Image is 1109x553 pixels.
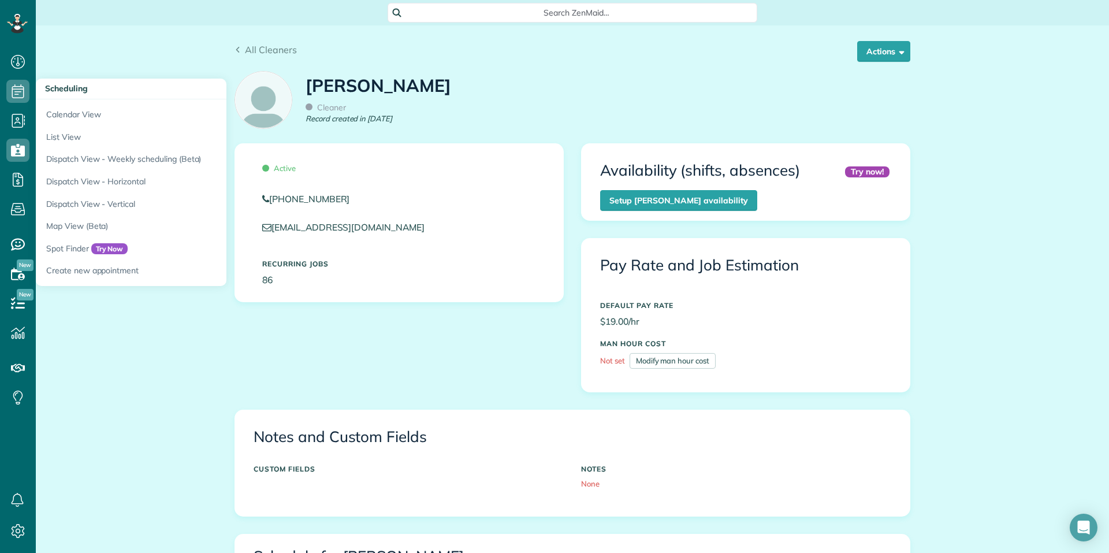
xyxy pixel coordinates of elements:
span: New [17,289,34,300]
h5: DEFAULT PAY RATE [600,302,891,309]
button: Actions [857,41,910,62]
h3: Pay Rate and Job Estimation [600,257,891,274]
h3: Availability (shifts, absences) [600,162,800,179]
span: Not set [600,356,625,365]
a: Calendar View [36,99,325,126]
h1: [PERSON_NAME] [306,76,451,95]
span: None [581,479,600,488]
h3: Notes and Custom Fields [254,429,891,446]
a: Modify man hour cost [630,353,716,369]
span: Cleaner [306,102,346,113]
span: Try Now [91,243,128,255]
a: [EMAIL_ADDRESS][DOMAIN_NAME] [262,221,436,233]
div: Open Intercom Messenger [1070,514,1097,541]
a: Map View (Beta) [36,215,325,237]
h5: MAN HOUR COST [600,340,891,347]
a: Dispatch View - Weekly scheduling (Beta) [36,148,325,170]
a: Dispatch View - Vertical [36,193,325,216]
a: [PHONE_NUMBER] [262,192,536,206]
a: Dispatch View - Horizontal [36,170,325,193]
div: Try now! [845,166,890,177]
h5: Recurring Jobs [262,260,536,268]
span: Active [262,164,296,173]
img: employee_icon-c2f8239691d896a72cdd9dc41cfb7b06f9d69bdd837a2ad469be8ff06ab05b5f.png [235,72,292,128]
p: $19.00/hr [600,315,891,328]
span: New [17,259,34,271]
a: Spot FinderTry Now [36,237,325,260]
em: Record created in [DATE] [306,113,392,124]
span: Scheduling [45,83,88,94]
a: Create new appointment [36,259,325,286]
h5: CUSTOM FIELDS [254,465,564,473]
a: Setup [PERSON_NAME] availability [600,190,757,211]
h5: NOTES [581,465,891,473]
p: 86 [262,273,536,287]
span: All Cleaners [245,44,297,55]
a: List View [36,126,325,149]
a: All Cleaners [235,43,297,57]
